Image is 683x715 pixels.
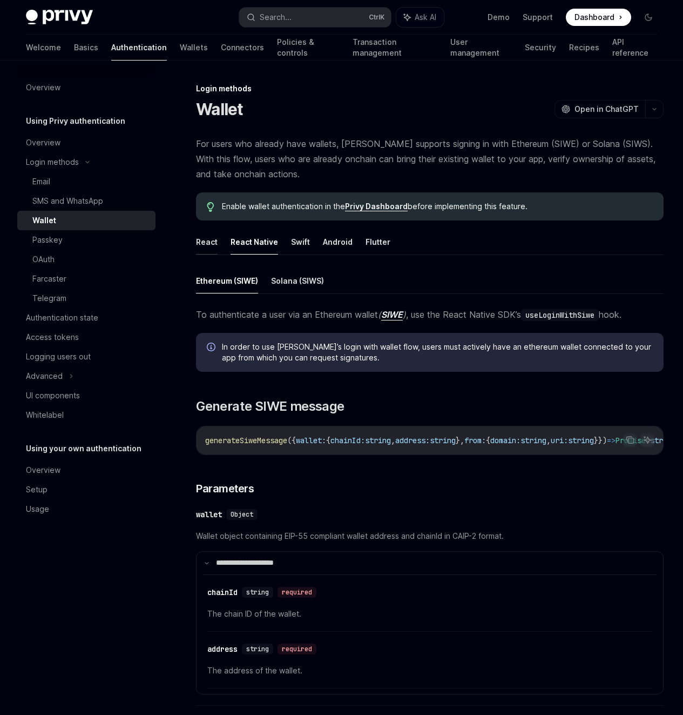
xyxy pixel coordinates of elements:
button: Swift [291,229,310,255]
h1: Wallet [196,99,244,119]
button: Copy the contents from the code block [623,433,637,447]
svg: Info [207,343,218,353]
a: Recipes [569,35,599,61]
span: generateSiweMessage [205,436,287,445]
span: { [326,436,330,445]
div: Overview [26,464,60,477]
a: Demo [488,12,510,23]
span: string [430,436,456,445]
span: The chain ID of the wallet. [207,607,652,620]
span: string [365,436,391,445]
div: UI components [26,389,80,402]
button: Ask AI [396,8,444,27]
span: from: [464,436,486,445]
a: SMS and WhatsApp [17,191,155,211]
div: Overview [26,136,60,149]
span: }, [456,436,464,445]
a: Authentication state [17,308,155,328]
a: Overview [17,460,155,480]
a: Telegram [17,289,155,308]
span: , [546,436,551,445]
span: Promise [616,436,646,445]
div: Login methods [196,83,664,94]
a: Logging users out [17,347,155,366]
div: Usage [26,503,49,516]
a: Support [523,12,553,23]
a: Transaction management [353,35,437,61]
img: dark logo [26,10,93,25]
a: API reference [612,35,657,61]
h5: Using Privy authentication [26,115,125,128]
span: ({ [287,436,296,445]
div: Passkey [32,233,63,246]
div: Advanced [26,370,63,383]
button: Search...CtrlK [239,8,391,27]
a: Policies & controls [277,35,340,61]
span: => [607,436,616,445]
a: Wallet [17,211,155,230]
div: Logging users out [26,350,91,363]
a: User management [450,35,511,61]
span: To authenticate a user via an Ethereum wallet , use the React Native SDK’s hook. [196,307,664,322]
div: wallet [196,509,222,520]
a: UI components [17,386,155,405]
span: string [568,436,594,445]
div: Telegram [32,292,66,305]
div: Farcaster [32,272,66,285]
span: Wallet object containing EIP-55 compliant wallet address and chainId in CAIP-2 format. [196,530,664,543]
span: string [246,645,269,653]
div: Wallet [32,214,56,227]
a: Access tokens [17,328,155,347]
div: OAuth [32,253,55,266]
svg: Tip [207,202,214,212]
span: { [486,436,490,445]
span: , [391,436,395,445]
span: Object [231,510,253,519]
div: Whitelabel [26,409,64,422]
div: Overview [26,81,60,94]
div: required [278,644,316,654]
a: OAuth [17,250,155,269]
button: Open in ChatGPT [554,100,645,118]
button: Android [323,229,353,255]
span: Generate SIWE message [196,398,344,415]
button: Toggle dark mode [640,9,657,26]
a: Setup [17,480,155,499]
span: In order to use [PERSON_NAME]’s login with wallet flow, users must actively have an ethereum wall... [222,342,653,363]
div: Authentication state [26,311,98,324]
span: string [246,588,269,597]
span: Ask AI [415,12,436,23]
a: Connectors [221,35,264,61]
div: address [207,644,238,654]
a: Usage [17,499,155,519]
span: domain: [490,436,520,445]
span: wallet: [296,436,326,445]
a: Email [17,172,155,191]
span: Parameters [196,481,254,496]
span: string [520,436,546,445]
a: Farcaster [17,269,155,289]
div: required [278,587,316,598]
a: Wallets [180,35,208,61]
a: Security [525,35,556,61]
a: Whitelabel [17,405,155,425]
button: React Native [231,229,278,255]
div: Login methods [26,156,79,169]
a: Basics [74,35,98,61]
a: Overview [17,78,155,97]
div: Email [32,175,50,188]
a: Passkey [17,230,155,250]
a: Dashboard [566,9,631,26]
span: For users who already have wallets, [PERSON_NAME] supports signing in with Ethereum (SIWE) or Sol... [196,136,664,182]
a: Privy Dashboard [345,202,408,211]
span: uri: [551,436,568,445]
span: Enable wallet authentication in the before implementing this feature. [222,201,653,212]
a: Overview [17,133,155,152]
div: Setup [26,483,48,496]
em: ( ) [378,309,406,320]
a: SIWE [381,309,403,320]
span: chainId: [330,436,365,445]
a: Welcome [26,35,61,61]
h5: Using your own authentication [26,442,141,455]
span: }}) [594,436,607,445]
